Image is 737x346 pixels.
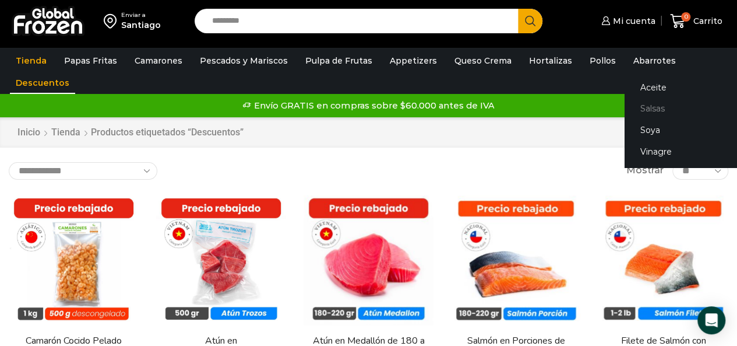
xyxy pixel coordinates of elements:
div: Santiago [121,19,161,31]
a: Pescados y Mariscos [194,50,294,72]
a: Camarones [129,50,188,72]
a: Inicio [17,126,41,139]
span: 0 [681,12,690,22]
a: Queso Crema [449,50,517,72]
a: Mi cuenta [598,9,655,33]
span: Mostrar [626,164,664,177]
div: Enviar a [121,11,161,19]
a: Hortalizas [523,50,578,72]
button: Search button [518,9,542,33]
nav: Breadcrumb [17,126,244,139]
a: Tienda [10,50,52,72]
a: Appetizers [384,50,443,72]
h1: Productos etiquetados “Descuentos” [91,127,244,138]
a: Descuentos [10,72,75,94]
a: Pollos [584,50,622,72]
img: address-field-icon.svg [104,11,121,31]
a: Abarrotes [627,50,682,72]
a: 0 Carrito [667,8,725,35]
div: Open Intercom Messenger [697,306,725,334]
a: Papas Fritas [58,50,123,72]
span: Mi cuenta [610,15,655,27]
a: Pulpa de Frutas [299,50,378,72]
a: Tienda [51,126,81,139]
select: Pedido de la tienda [9,162,157,180]
span: Carrito [690,15,722,27]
